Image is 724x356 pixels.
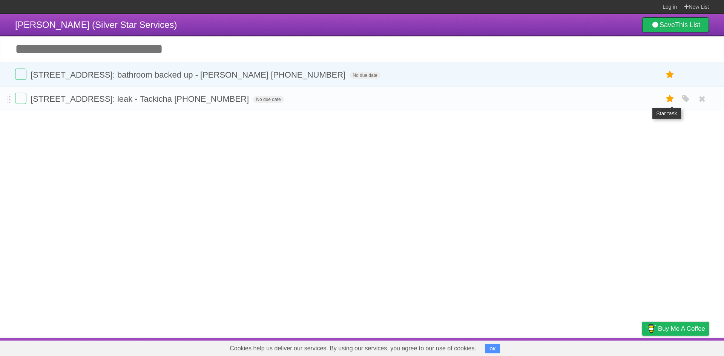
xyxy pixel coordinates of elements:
[350,72,380,79] span: No due date
[661,340,709,354] a: Suggest a feature
[675,21,700,29] b: This List
[222,341,484,356] span: Cookies help us deliver our services. By using our services, you agree to our use of cookies.
[642,17,709,32] a: SaveThis List
[642,322,709,336] a: Buy me a coffee
[542,340,558,354] a: About
[485,344,500,353] button: OK
[253,96,284,103] span: No due date
[15,20,177,30] span: [PERSON_NAME] (Silver Star Services)
[663,93,677,105] label: Star task
[607,340,623,354] a: Terms
[15,93,26,104] label: Done
[658,322,705,335] span: Buy me a coffee
[15,69,26,80] label: Done
[663,69,677,81] label: Star task
[31,94,251,104] span: [STREET_ADDRESS]: leak - Tackicha [PHONE_NUMBER]
[646,322,656,335] img: Buy me a coffee
[31,70,347,79] span: [STREET_ADDRESS]: bathroom backed up - [PERSON_NAME] [PHONE_NUMBER]
[567,340,597,354] a: Developers
[632,340,652,354] a: Privacy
